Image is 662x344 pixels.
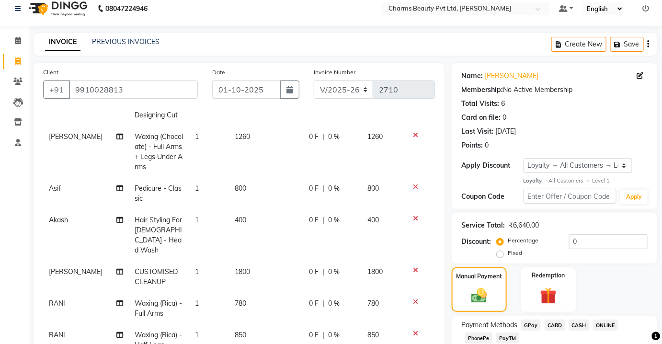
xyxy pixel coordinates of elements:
div: 0 [485,140,489,150]
span: Waxing (Chocolate) - Full Arms+ Legs Under Arms [135,132,183,171]
div: 6 [501,99,505,109]
strong: Loyalty → [524,177,549,184]
div: All Customers → Level 1 [524,177,648,185]
span: 0 F [309,298,319,309]
span: 1800 [235,267,250,276]
label: Fixed [508,249,522,257]
span: 0 % [328,330,340,340]
span: 0 F [309,215,319,225]
span: 0 % [328,298,340,309]
span: PayTM [496,333,519,344]
div: Last Visit: [461,126,493,137]
span: 1800 [367,267,383,276]
div: No Active Membership [461,85,648,95]
input: Enter Offer / Coupon Code [524,189,617,204]
span: Pedicure - Classic [135,184,182,203]
span: 1 [195,331,199,339]
div: 0 [502,113,506,123]
span: 0 F [309,330,319,340]
span: 0 % [328,183,340,194]
div: Name: [461,71,483,81]
a: INVOICE [45,34,80,51]
span: CARD [545,320,565,331]
img: _gift.svg [535,286,562,306]
span: 0 % [328,215,340,225]
span: 1260 [367,132,383,141]
span: ONLINE [593,320,618,331]
span: RANI [49,299,65,308]
span: | [322,330,324,340]
span: 1260 [235,132,250,141]
span: 780 [235,299,246,308]
span: 850 [367,331,379,339]
button: +91 [43,80,70,99]
span: 850 [235,331,246,339]
span: CUSTOMISED CLEANUP [135,267,178,286]
span: 1 [195,267,199,276]
label: Invoice Number [314,68,355,77]
span: 0 % [328,132,340,142]
span: | [322,183,324,194]
div: Coupon Code [461,192,524,202]
span: 0 F [309,267,319,277]
span: 400 [367,216,379,224]
button: Create New [551,37,606,52]
div: Total Visits: [461,99,499,109]
button: Save [610,37,644,52]
span: 1 [195,184,199,193]
span: GPay [521,320,541,331]
div: Card on file: [461,113,501,123]
div: Service Total: [461,220,505,230]
label: Date [212,68,225,77]
label: Redemption [532,271,565,280]
span: 780 [367,299,379,308]
a: [PERSON_NAME] [485,71,538,81]
span: [PERSON_NAME] [49,267,103,276]
span: Asif [49,184,61,193]
span: | [322,215,324,225]
span: Payment Methods [461,320,517,330]
span: 800 [367,184,379,193]
span: | [322,267,324,277]
label: Percentage [508,236,538,245]
span: Waxing (Rica) - Full Arms [135,299,183,318]
div: Apply Discount [461,161,524,171]
input: Search by Name/Mobile/Email/Code [69,80,198,99]
span: 1 [195,216,199,224]
span: 0 F [309,183,319,194]
span: CASH [569,320,590,331]
div: Points: [461,140,483,150]
div: Discount: [461,237,491,247]
span: 0 % [328,267,340,277]
span: 800 [235,184,246,193]
span: 0 F [309,132,319,142]
a: PREVIOUS INVOICES [92,37,160,46]
label: Client [43,68,58,77]
span: PhonePe [465,333,492,344]
span: [PERSON_NAME] [49,132,103,141]
div: ₹6,640.00 [509,220,539,230]
label: Manual Payment [456,272,502,281]
span: Akash [49,216,68,224]
span: 1 [195,299,199,308]
span: | [322,298,324,309]
span: Hair Styling For [DEMOGRAPHIC_DATA] - Head Wash [135,216,183,254]
img: _cash.svg [467,287,492,305]
span: RANI [49,331,65,339]
div: [DATE] [495,126,516,137]
span: 400 [235,216,246,224]
span: | [322,132,324,142]
button: Apply [620,190,648,204]
span: 1 [195,132,199,141]
div: Membership: [461,85,503,95]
